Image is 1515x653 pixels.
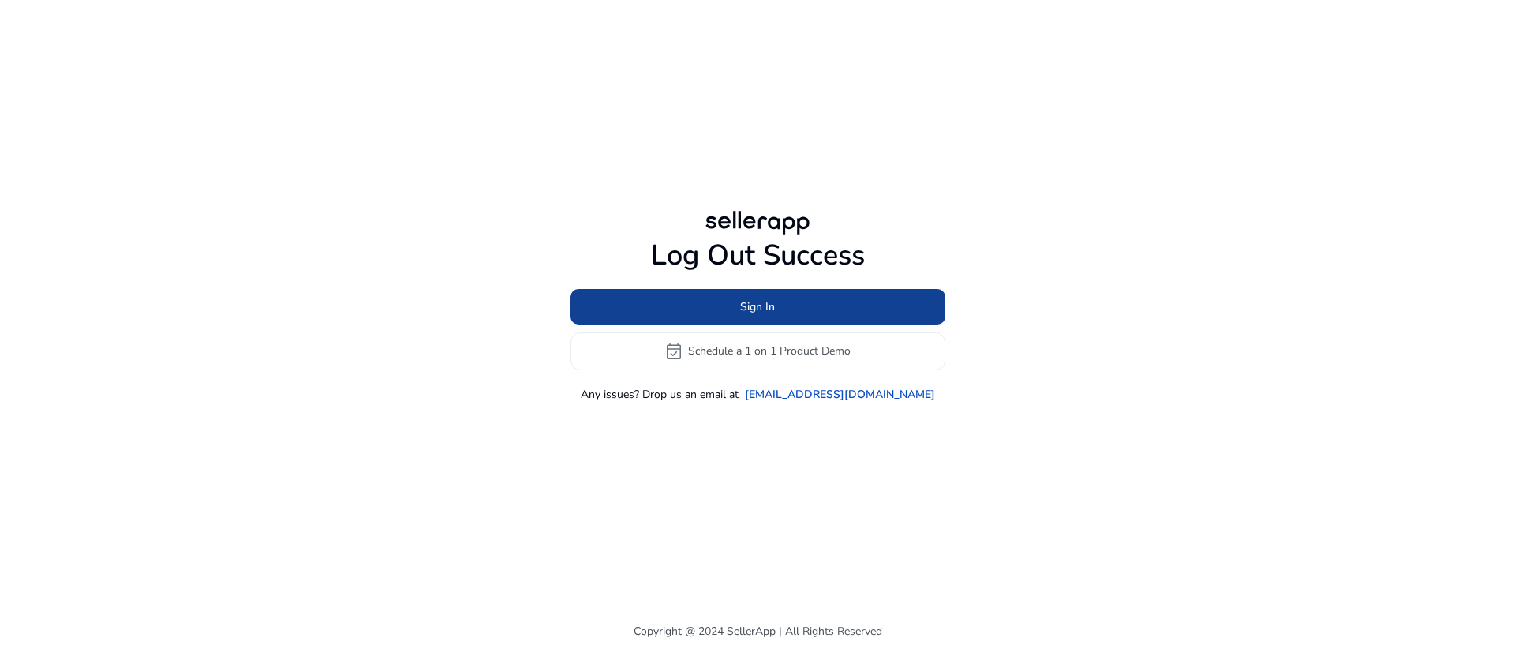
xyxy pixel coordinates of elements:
[570,332,945,370] button: event_availableSchedule a 1 on 1 Product Demo
[664,342,683,361] span: event_available
[745,386,935,403] a: [EMAIL_ADDRESS][DOMAIN_NAME]
[570,238,945,272] h1: Log Out Success
[581,386,739,403] p: Any issues? Drop us an email at
[570,289,945,325] button: Sign In
[740,298,775,315] span: Sign In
